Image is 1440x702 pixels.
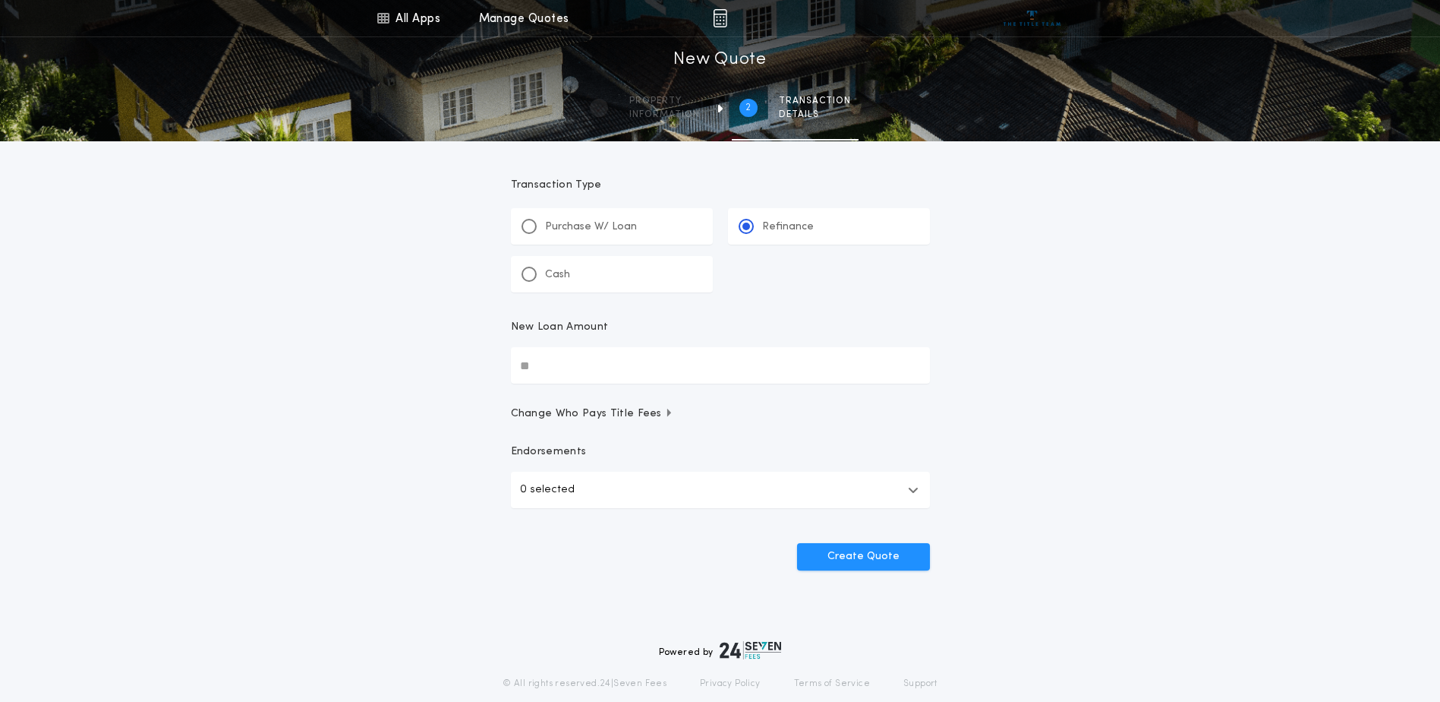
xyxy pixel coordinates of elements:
[794,678,870,690] a: Terms of Service
[762,220,814,235] p: Refinance
[745,102,751,114] h2: 2
[903,678,937,690] a: Support
[629,109,700,121] span: information
[659,641,782,659] div: Powered by
[520,481,575,499] p: 0 selected
[673,48,766,72] h1: New Quote
[713,9,727,27] img: img
[545,220,637,235] p: Purchase W/ Loan
[779,95,851,107] span: Transaction
[1004,11,1060,26] img: vs-icon
[503,678,666,690] p: © All rights reserved. 24|Seven Fees
[511,444,930,460] p: Endorsements
[629,95,700,107] span: Property
[511,320,609,335] p: New Loan Amount
[700,678,761,690] a: Privacy Policy
[797,543,930,571] button: Create Quote
[511,178,930,193] p: Transaction Type
[511,472,930,508] button: 0 selected
[511,406,674,422] span: Change Who Pays Title Fees
[545,267,570,283] p: Cash
[511,406,930,422] button: Change Who Pays Title Fees
[511,347,930,384] input: New Loan Amount
[779,109,851,121] span: details
[720,641,782,659] img: logo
